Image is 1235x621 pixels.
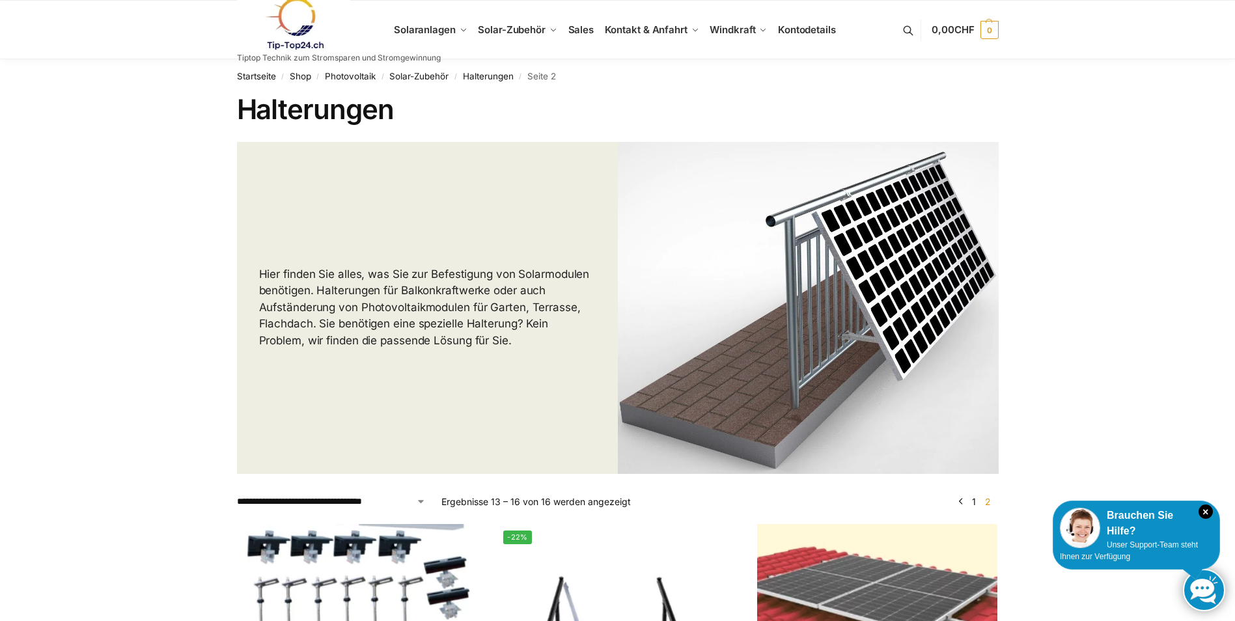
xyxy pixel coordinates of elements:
[478,23,546,36] span: Solar-Zubehör
[1060,508,1100,548] img: Customer service
[956,495,965,508] a: ←
[376,72,389,82] span: /
[618,142,999,474] img: Halterungen
[605,23,687,36] span: Kontakt & Anfahrt
[954,23,975,36] span: CHF
[237,59,999,93] nav: Breadcrumb
[394,23,456,36] span: Solaranlagen
[311,72,325,82] span: /
[237,54,441,62] p: Tiptop Technik zum Stromsparen und Stromgewinnung
[237,93,999,126] h1: Halterungen
[441,495,631,508] p: Ergebnisse 13 – 16 von 16 werden angezeigt
[389,71,449,81] a: Solar-Zubehör
[704,1,773,59] a: Windkraft
[325,71,376,81] a: Photovoltaik
[932,23,974,36] span: 0,00
[463,71,514,81] a: Halterungen
[773,1,841,59] a: Kontodetails
[237,71,276,81] a: Startseite
[980,21,999,39] span: 0
[568,23,594,36] span: Sales
[276,72,290,82] span: /
[259,266,596,350] p: Hier finden Sie alles, was Sie zur Befestigung von Solarmodulen benötigen. Halterungen für Balkon...
[951,495,998,508] nav: Produkt-Seitennummerierung
[237,495,426,508] select: Shop-Reihenfolge
[473,1,562,59] a: Solar-Zubehör
[1199,504,1213,519] i: Schließen
[1060,540,1198,561] span: Unser Support-Team steht Ihnen zur Verfügung
[562,1,599,59] a: Sales
[932,10,998,49] a: 0,00CHF 0
[290,71,311,81] a: Shop
[982,496,994,507] span: Seite 2
[599,1,704,59] a: Kontakt & Anfahrt
[514,72,527,82] span: /
[969,496,979,507] a: Seite 1
[1060,508,1213,539] div: Brauchen Sie Hilfe?
[710,23,755,36] span: Windkraft
[449,72,462,82] span: /
[778,23,836,36] span: Kontodetails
